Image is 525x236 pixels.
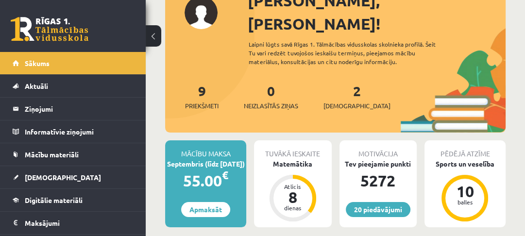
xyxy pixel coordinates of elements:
a: Digitālie materiāli [13,189,134,211]
span: Priekšmeti [185,101,219,111]
div: 8 [278,189,307,205]
div: 55.00 [165,169,246,192]
a: 0Neizlasītās ziņas [244,82,298,111]
div: Mācību maksa [165,140,246,159]
div: Pēdējā atzīme [424,140,506,159]
div: Septembris (līdz [DATE]) [165,159,246,169]
span: Neizlasītās ziņas [244,101,298,111]
div: 10 [450,184,479,199]
a: Sākums [13,52,134,74]
span: [DEMOGRAPHIC_DATA] [25,173,101,182]
div: balles [450,199,479,205]
span: Mācību materiāli [25,150,79,159]
div: Laipni lūgts savā Rīgas 1. Tālmācības vidusskolas skolnieka profilā. Šeit Tu vari redzēt tuvojošo... [249,40,453,66]
div: Sports un veselība [424,159,506,169]
a: Sports un veselība 10 balles [424,159,506,223]
a: Rīgas 1. Tālmācības vidusskola [11,17,88,41]
span: [DEMOGRAPHIC_DATA] [323,101,390,111]
a: Informatīvie ziņojumi [13,120,134,143]
div: Tev pieejamie punkti [339,159,417,169]
div: dienas [278,205,307,211]
span: Aktuāli [25,82,48,90]
div: 5272 [339,169,417,192]
a: Matemātika Atlicis 8 dienas [254,159,331,223]
a: Apmaksāt [181,202,230,217]
span: Digitālie materiāli [25,196,83,204]
span: € [222,168,228,182]
span: Sākums [25,59,50,67]
legend: Ziņojumi [25,98,134,120]
legend: Informatīvie ziņojumi [25,120,134,143]
div: Matemātika [254,159,331,169]
a: Ziņojumi [13,98,134,120]
a: Aktuāli [13,75,134,97]
a: 2[DEMOGRAPHIC_DATA] [323,82,390,111]
a: 9Priekšmeti [185,82,219,111]
a: Mācību materiāli [13,143,134,166]
a: 20 piedāvājumi [346,202,410,217]
div: Tuvākā ieskaite [254,140,331,159]
a: [DEMOGRAPHIC_DATA] [13,166,134,188]
div: Atlicis [278,184,307,189]
a: Maksājumi [13,212,134,234]
div: Motivācija [339,140,417,159]
legend: Maksājumi [25,212,134,234]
